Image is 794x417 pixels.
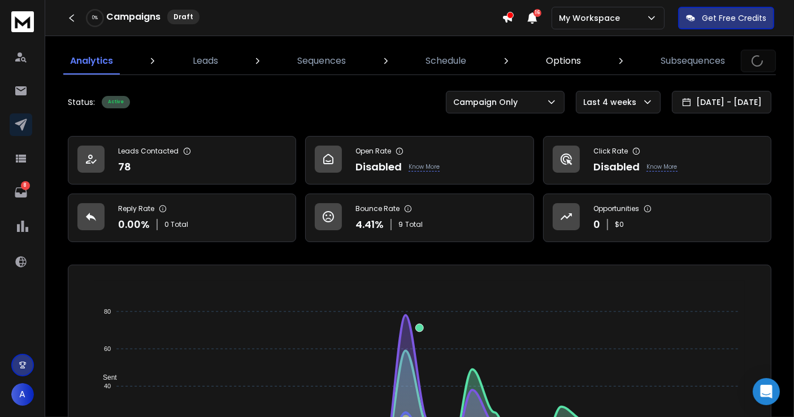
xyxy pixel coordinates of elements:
[118,204,154,213] p: Reply Rate
[355,217,384,232] p: 4.41 %
[11,11,34,32] img: logo
[68,96,95,108] p: Status:
[70,54,113,68] p: Analytics
[543,194,771,242] a: Opportunities0$0
[104,383,111,389] tspan: 40
[593,147,628,156] p: Click Rate
[10,181,32,204] a: 8
[419,47,473,74] a: Schedule
[615,220,624,229] p: $ 0
[118,217,150,232] p: 0.00 %
[305,194,533,242] a: Bounce Rate4.41%9Total
[106,10,160,24] h1: Campaigns
[702,12,766,24] p: Get Free Credits
[409,163,440,172] p: Know More
[647,163,678,172] p: Know More
[672,91,771,113] button: [DATE] - [DATE]
[661,54,725,68] p: Subsequences
[405,220,423,229] span: Total
[11,383,34,406] button: A
[164,220,188,229] p: 0 Total
[593,204,639,213] p: Opportunities
[102,96,130,108] div: Active
[426,54,466,68] p: Schedule
[94,374,117,381] span: Sent
[654,47,732,74] a: Subsequences
[355,204,400,213] p: Bounce Rate
[453,96,522,108] p: Campaign Only
[118,159,131,175] p: 78
[68,194,296,242] a: Reply Rate0.00%0 Total
[298,54,346,68] p: Sequences
[291,47,353,74] a: Sequences
[193,54,218,68] p: Leads
[678,7,774,29] button: Get Free Credits
[305,136,533,185] a: Open RateDisabledKnow More
[92,15,98,21] p: 0 %
[593,217,600,232] p: 0
[63,47,120,74] a: Analytics
[355,159,402,175] p: Disabled
[546,54,581,68] p: Options
[186,47,225,74] a: Leads
[583,96,641,108] p: Last 4 weeks
[167,10,199,24] div: Draft
[543,136,771,185] a: Click RateDisabledKnow More
[533,9,541,17] span: 16
[753,378,780,405] div: Open Intercom Messenger
[21,181,30,190] p: 8
[355,147,391,156] p: Open Rate
[559,12,624,24] p: My Workspace
[593,159,640,175] p: Disabled
[104,345,111,352] tspan: 60
[68,136,296,185] a: Leads Contacted78
[104,308,111,315] tspan: 80
[398,220,403,229] span: 9
[118,147,179,156] p: Leads Contacted
[539,47,588,74] a: Options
